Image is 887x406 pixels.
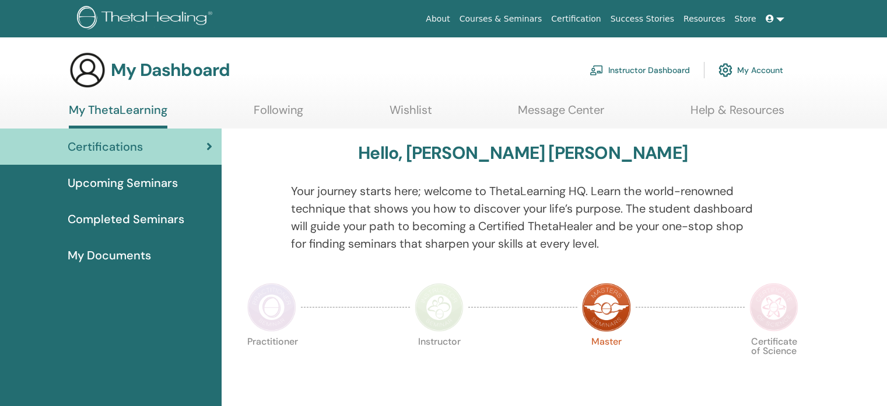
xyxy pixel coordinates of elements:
a: Success Stories [606,8,679,30]
p: Instructor [415,337,464,386]
img: Practitioner [247,283,296,332]
span: Upcoming Seminars [68,174,178,192]
h3: Hello, [PERSON_NAME] [PERSON_NAME] [358,143,688,164]
a: Courses & Seminars [455,8,547,30]
h3: My Dashboard [111,60,230,81]
a: My Account [718,57,783,83]
a: My ThetaLearning [69,103,167,129]
p: Master [582,337,631,386]
img: logo.png [77,6,216,32]
a: Help & Resources [690,103,784,126]
img: Instructor [415,283,464,332]
a: About [421,8,454,30]
p: Certificate of Science [749,337,798,386]
a: Following [254,103,303,126]
a: Message Center [518,103,604,126]
span: Certifications [68,138,143,155]
p: Your journey starts here; welcome to ThetaLearning HQ. Learn the world-renowned technique that sh... [291,182,755,252]
a: Instructor Dashboard [590,57,690,83]
img: chalkboard-teacher.svg [590,65,604,75]
img: Master [582,283,631,332]
img: generic-user-icon.jpg [69,51,106,89]
a: Store [730,8,761,30]
a: Wishlist [390,103,432,126]
a: Certification [546,8,605,30]
p: Practitioner [247,337,296,386]
span: Completed Seminars [68,210,184,228]
span: My Documents [68,247,151,264]
a: Resources [679,8,730,30]
img: cog.svg [718,60,732,80]
img: Certificate of Science [749,283,798,332]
